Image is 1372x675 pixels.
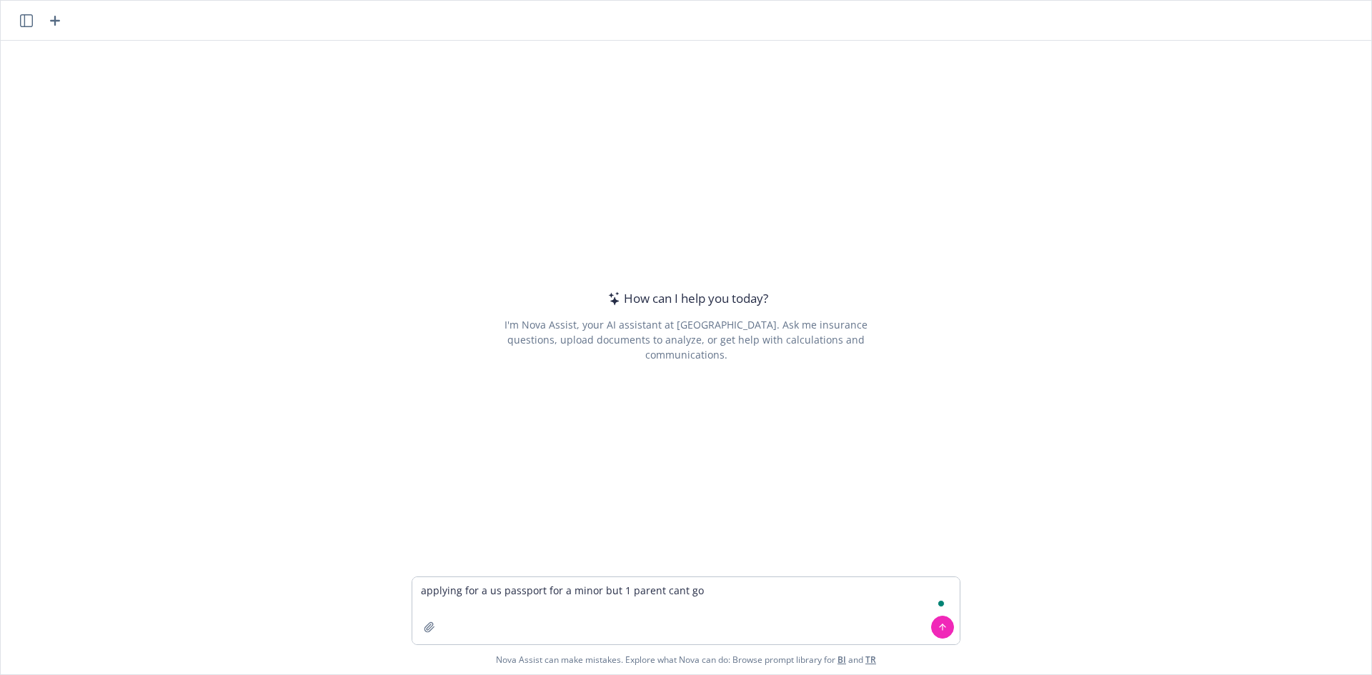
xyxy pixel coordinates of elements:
[412,577,960,644] textarea: To enrich screen reader interactions, please activate Accessibility in Grammarly extension settings
[6,645,1366,674] span: Nova Assist can make mistakes. Explore what Nova can do: Browse prompt library for and
[865,654,876,666] a: TR
[484,317,887,362] div: I'm Nova Assist, your AI assistant at [GEOGRAPHIC_DATA]. Ask me insurance questions, upload docum...
[837,654,846,666] a: BI
[604,289,768,308] div: How can I help you today?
